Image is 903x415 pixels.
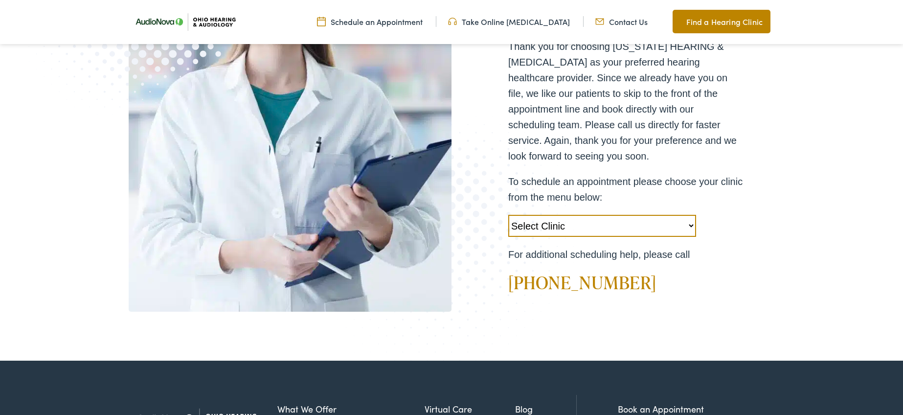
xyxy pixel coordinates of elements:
img: Headphones icone to schedule online hearing test in Cincinnati, OH [448,16,457,27]
a: Book an Appointment [618,403,704,415]
a: Take Online [MEDICAL_DATA] [448,16,570,27]
img: Bottom portion of a graphic image with a halftone pattern, adding to the site's aesthetic appeal. [322,115,581,381]
img: Map pin icon to find Ohio Hearing & Audiology in Cincinnati, OH [673,16,681,27]
p: For additional scheduling help, please call [508,247,743,262]
a: [PHONE_NUMBER] [508,270,656,295]
a: Contact Us [595,16,648,27]
a: Schedule an Appointment [317,16,423,27]
p: Thank you for choosing [US_STATE] HEARING & [MEDICAL_DATA] as your preferred hearing healthcare p... [508,39,743,164]
a: Find a Hearing Clinic [673,10,770,33]
p: To schedule an appointment please choose your clinic from the menu below: [508,174,743,205]
img: Mail icon representing email contact with Ohio Hearing in Cincinnati, OH [595,16,604,27]
img: Calendar Icon to schedule a hearing appointment in Cincinnati, OH [317,16,326,27]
